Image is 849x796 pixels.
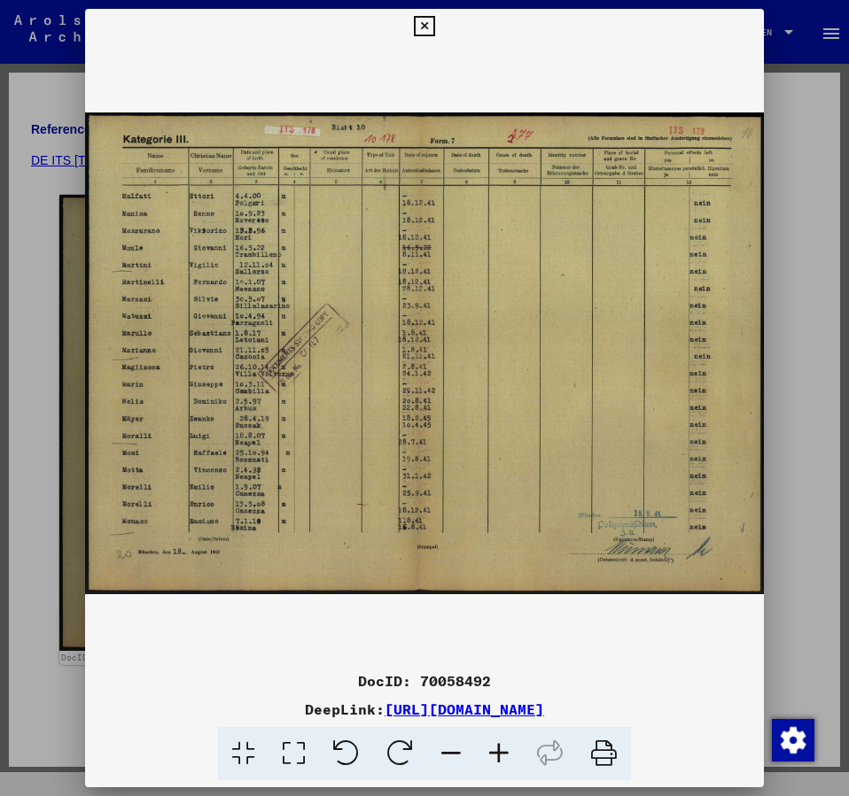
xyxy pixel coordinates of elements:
[772,719,814,761] img: Change consent
[771,718,814,761] div: Change consent
[85,44,764,663] img: 001.jpg
[385,700,544,718] a: [URL][DOMAIN_NAME]
[85,670,764,692] div: DocID: 70058492
[85,699,764,720] div: DeepLink:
